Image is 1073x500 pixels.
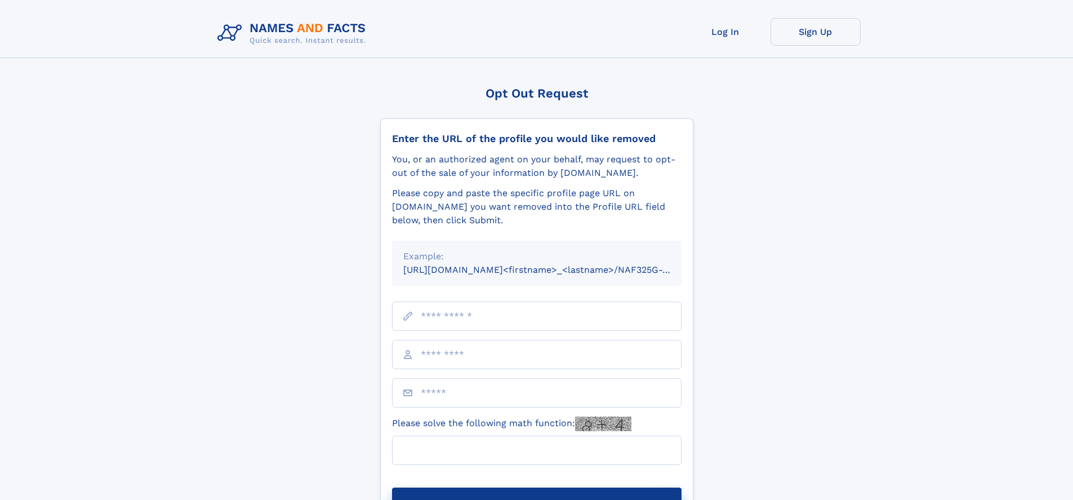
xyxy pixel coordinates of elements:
[213,18,375,48] img: Logo Names and Facts
[392,417,631,431] label: Please solve the following math function:
[380,86,693,100] div: Opt Out Request
[403,264,703,275] small: [URL][DOMAIN_NAME]<firstname>_<lastname>/NAF325G-xxxxxxxx
[771,18,861,46] a: Sign Up
[403,250,670,263] div: Example:
[680,18,771,46] a: Log In
[392,132,682,145] div: Enter the URL of the profile you would like removed
[392,187,682,227] div: Please copy and paste the specific profile page URL on [DOMAIN_NAME] you want removed into the Pr...
[392,153,682,180] div: You, or an authorized agent on your behalf, may request to opt-out of the sale of your informatio...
